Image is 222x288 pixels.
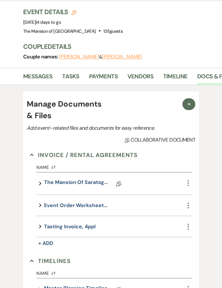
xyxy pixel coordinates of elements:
[36,160,184,172] button: Name
[125,136,195,144] span: Collaborative document
[44,222,95,231] button: Tasting Invoice, 4ppl
[59,54,99,59] button: [PERSON_NAME]
[36,266,184,278] button: Name
[89,72,118,85] a: Payments
[163,72,188,85] a: Timeline
[27,98,107,121] h4: Manage Documents & Files
[36,19,61,25] span: |
[38,240,53,247] span: + Add
[182,98,195,110] button: Plus Sign
[36,222,44,231] button: expand
[30,256,71,266] button: Timelines
[36,179,44,188] button: expand
[36,201,44,210] button: expand
[23,28,96,34] span: The Mansion of [GEOGRAPHIC_DATA]
[59,54,142,60] span: &
[103,28,123,34] span: 135 guests
[23,42,216,51] h3: Couple Details
[23,72,52,85] a: Messages
[36,239,55,248] button: + Add
[62,72,79,85] a: Tasks
[37,19,61,25] span: 4 days to go
[102,54,142,59] button: [PERSON_NAME]
[27,124,195,132] p: Add event–related files and documents for easy reference.
[23,19,61,25] span: [DATE]
[23,53,59,60] span: Couple names:
[23,7,123,16] h3: Event Details
[44,179,108,188] a: The Mansion of Saratoga Contract
[44,201,108,210] button: Event Order Worksheet/ Cost Estimate
[30,150,138,160] button: Invoice / Rental Agreements
[127,72,153,85] a: Vendors
[186,100,192,107] span: Plus Sign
